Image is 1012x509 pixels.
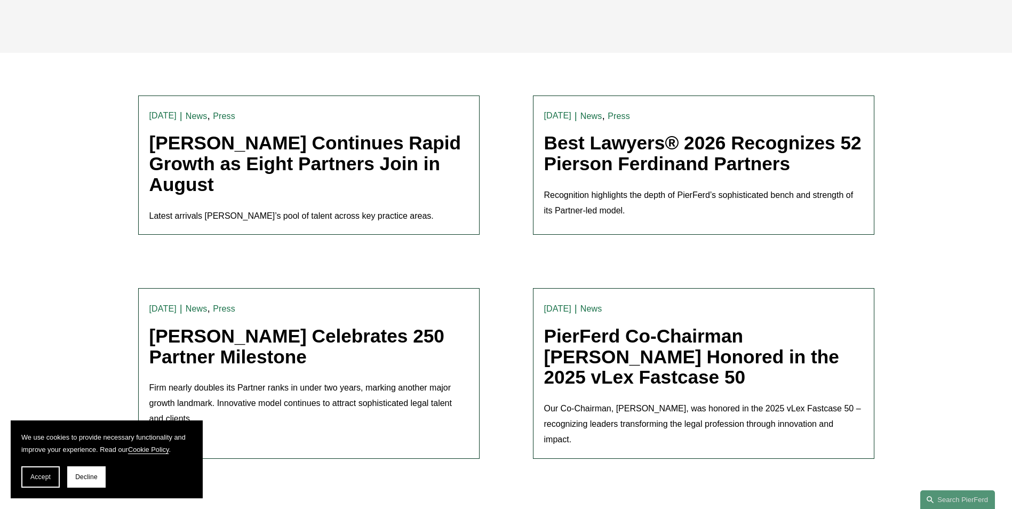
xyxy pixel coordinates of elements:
[11,420,203,498] section: Cookie banner
[920,490,995,509] a: Search this site
[75,473,98,481] span: Decline
[544,401,863,447] p: Our Co-Chairman, [PERSON_NAME], was honored in the 2025 vLex Fastcase 50 – recognizing leaders tr...
[149,132,461,194] a: [PERSON_NAME] Continues Rapid Growth as Eight Partners Join in August
[580,112,602,121] a: News
[207,303,210,314] span: ,
[544,188,863,219] p: Recognition highlights the depth of PierFerd’s sophisticated bench and strength of its Partner-le...
[213,112,235,121] a: Press
[186,112,208,121] a: News
[544,305,571,313] time: [DATE]
[21,466,60,488] button: Accept
[149,325,444,367] a: [PERSON_NAME] Celebrates 250 Partner Milestone
[207,110,210,121] span: ,
[149,380,468,426] p: Firm nearly doubles its Partner ranks in under two years, marking another major growth landmark. ...
[544,132,862,174] a: Best Lawyers® 2026 Recognizes 52 Pierson Ferdinand Partners
[186,304,208,313] a: News
[67,466,106,488] button: Decline
[544,112,571,120] time: [DATE]
[608,112,630,121] a: Press
[213,304,235,313] a: Press
[30,473,51,481] span: Accept
[128,446,169,454] a: Cookie Policy
[544,325,839,387] a: PierFerd Co-Chairman [PERSON_NAME] Honored in the 2025 vLex Fastcase 50
[149,112,177,120] time: [DATE]
[580,304,602,313] a: News
[21,431,192,456] p: We use cookies to provide necessary functionality and improve your experience. Read our .
[149,209,468,224] p: Latest arrivals [PERSON_NAME]’s pool of talent across key practice areas.
[602,110,604,121] span: ,
[149,305,177,313] time: [DATE]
